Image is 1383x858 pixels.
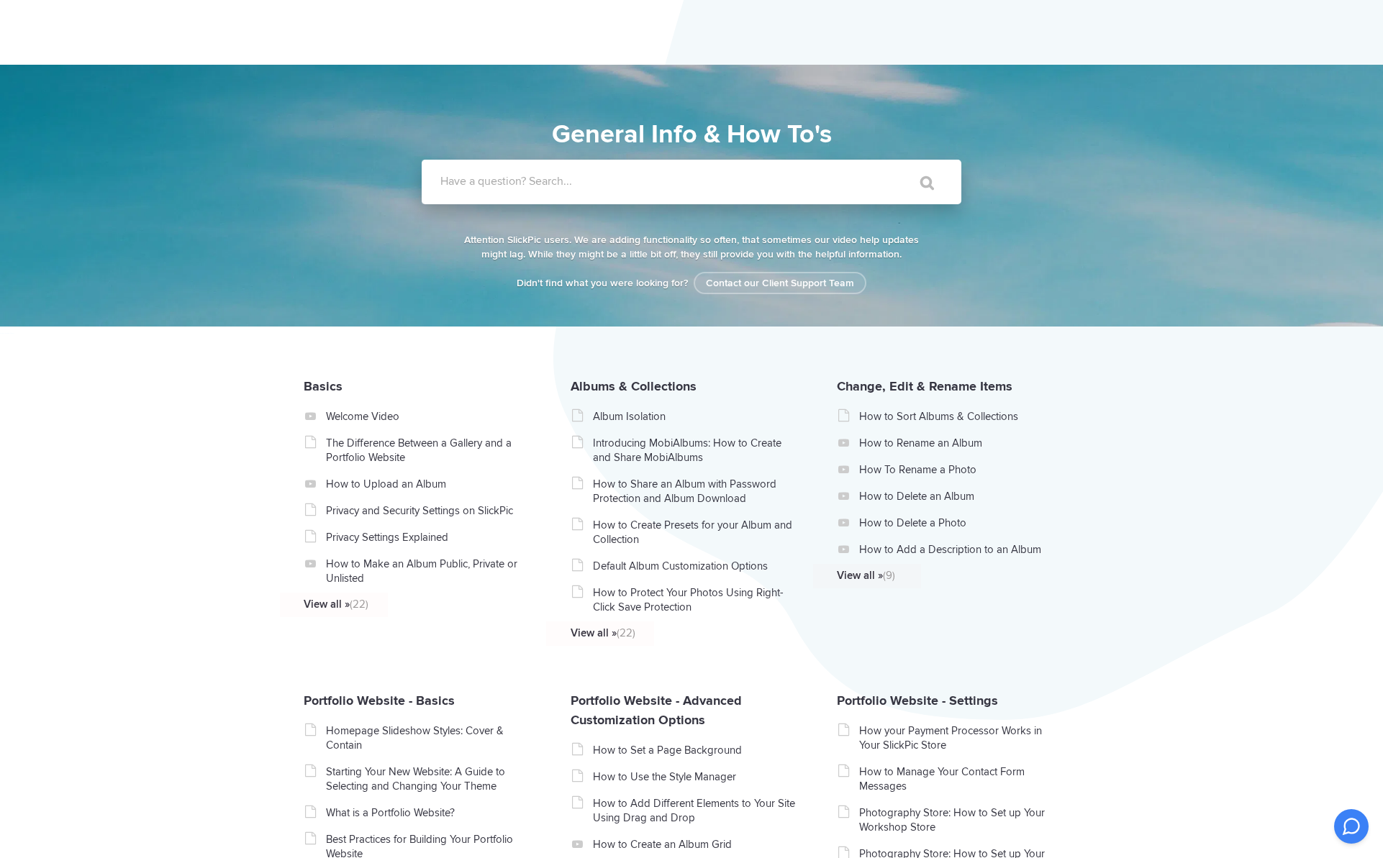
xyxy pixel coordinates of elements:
a: How to Share an Album with Password Protection and Album Download [593,477,797,506]
a: View all »(22) [571,626,774,640]
a: How to Protect Your Photos Using Right-Click Save Protection [593,585,797,614]
a: How your Payment Processor Works in Your SlickPic Store [859,724,1063,752]
a: Basics [304,378,343,394]
label: Have a question? Search... [440,174,980,188]
a: How to Add Different Elements to Your Site Using Drag and Drop [593,796,797,825]
a: Privacy and Security Settings on SlickPic [326,503,530,518]
a: How to Use the Style Manager [593,770,797,784]
a: How To Rename a Photo [859,462,1063,477]
a: How to Add a Description to an Album [859,542,1063,557]
a: How to Delete an Album [859,489,1063,503]
a: What is a Portfolio Website? [326,805,530,820]
a: Starting Your New Website: A Guide to Selecting and Changing Your Theme [326,765,530,793]
input:  [890,165,951,200]
a: How to Manage Your Contact Form Messages [859,765,1063,793]
a: Welcome Video [326,409,530,424]
a: Portfolio Website - Settings [837,693,998,708]
a: View all »(22) [304,597,507,611]
a: How to Rename an Album [859,436,1063,450]
a: View all »(9) [837,568,1040,583]
a: How to Make an Album Public, Private or Unlisted [326,557,530,585]
a: Portfolio Website - Advanced Customization Options [571,693,742,728]
p: Attention SlickPic users. We are adding functionality so often, that sometimes our video help upd... [461,233,922,262]
a: Album Isolation [593,409,797,424]
a: Privacy Settings Explained [326,530,530,544]
h1: General Info & How To's [357,115,1026,154]
a: How to Create Presets for your Album and Collection [593,518,797,547]
a: Albums & Collections [571,378,697,394]
a: The Difference Between a Gallery and a Portfolio Website [326,436,530,465]
a: Homepage Slideshow Styles: Cover & Contain [326,724,530,752]
a: How to Sort Albums & Collections [859,409,1063,424]
a: Default Album Customization Options [593,559,797,573]
a: Photography Store: How to Set up Your Workshop Store [859,805,1063,834]
a: Portfolio Website - Basics [304,693,455,708]
a: Introducing MobiAlbums: How to Create and Share MobiAlbums [593,436,797,465]
a: Contact our Client Support Team [694,272,866,294]
p: Didn't find what you were looking for? [461,276,922,291]
a: How to Upload an Album [326,477,530,491]
a: How to Create an Album Grid [593,837,797,852]
a: How to Delete a Photo [859,516,1063,530]
a: Change, Edit & Rename Items [837,378,1012,394]
a: How to Set a Page Background [593,743,797,757]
